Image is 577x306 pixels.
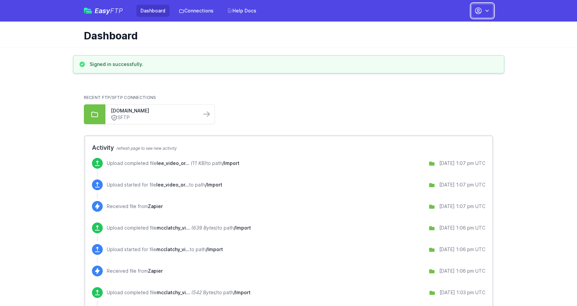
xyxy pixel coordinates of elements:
[95,7,123,14] span: Easy
[234,225,251,231] span: /Import
[90,61,143,68] h3: Signed in successfully.
[191,160,206,166] i: (11 KB)
[148,203,163,209] span: Zapier
[223,5,260,17] a: Help Docs
[205,182,222,188] span: /Import
[543,272,569,298] iframe: Drift Widget Chat Controller
[84,30,488,42] h1: Dashboard
[233,290,251,295] span: /Import
[206,246,223,252] span: /Import
[439,268,485,274] div: [DATE] 1:06 pm UTC
[191,225,218,231] i: (639 Bytes)
[439,225,485,231] div: [DATE] 1:06 pm UTC
[84,8,92,14] img: easyftp_logo.png
[111,107,196,114] a: [DOMAIN_NAME]
[92,143,485,152] h2: Activity
[222,160,239,166] span: /Import
[440,289,485,296] div: [DATE] 1:03 pm UTC
[439,160,485,167] div: [DATE] 1:07 pm UTC
[111,114,196,121] a: SFTP
[84,7,123,14] a: EasyFTP
[84,95,493,100] h2: Recent FTP/SFTP Connections
[175,5,218,17] a: Connections
[157,290,190,295] span: mcclatchy_video_order_report_2025_08_27.txt
[107,225,251,231] p: Upload completed file to path
[117,146,177,151] span: refresh page to see new activity
[107,181,222,188] p: Upload started for file to path
[107,160,239,167] p: Upload completed file to path
[439,203,485,210] div: [DATE] 1:07 pm UTC
[191,290,217,295] i: (542 Bytes)
[157,225,190,231] span: mcclatchy_video_order_report_2025_08_28.txt
[107,246,223,253] p: Upload started for file to path
[148,268,163,274] span: Zapier
[110,7,123,15] span: FTP
[156,182,189,188] span: lee_video_order_report_2025_08_28.txt
[157,160,189,166] span: lee_video_order_report_2025_08_28.txt
[439,246,485,253] div: [DATE] 1:06 pm UTC
[156,246,190,252] span: mcclatchy_video_order_report_2025_08_28.txt
[107,203,163,210] p: Received file from
[439,181,485,188] div: [DATE] 1:07 pm UTC
[136,5,169,17] a: Dashboard
[107,268,163,274] p: Received file from
[107,289,251,296] p: Upload completed file to path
